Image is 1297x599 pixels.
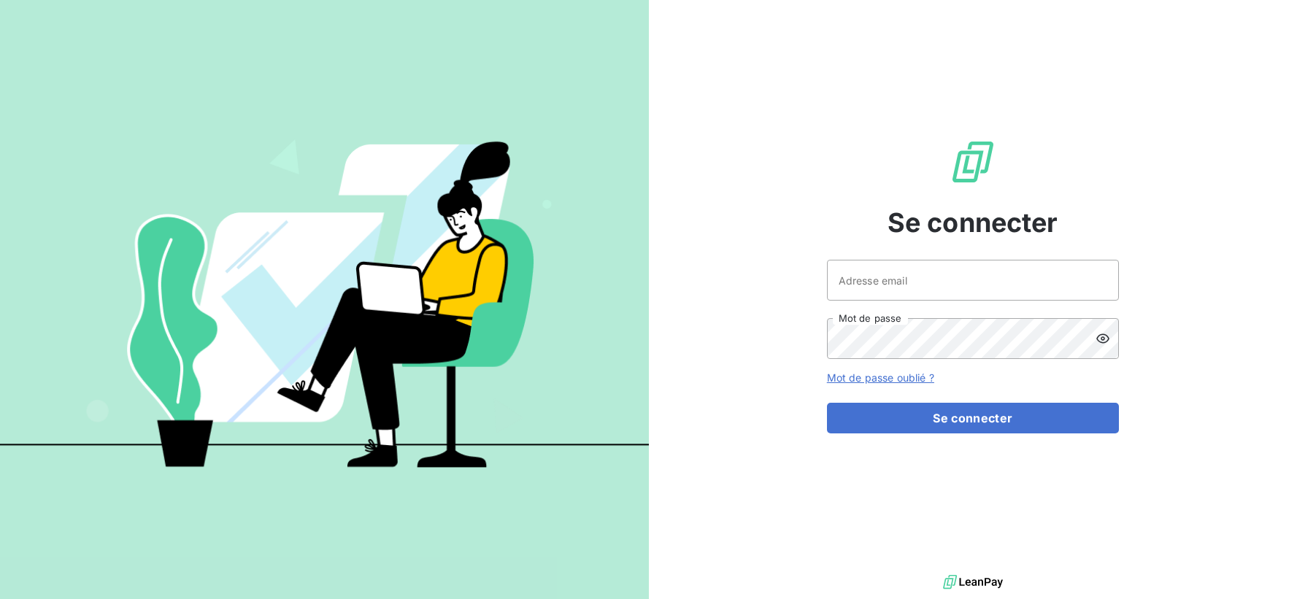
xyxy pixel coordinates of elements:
[943,571,1003,593] img: logo
[888,203,1058,242] span: Se connecter
[827,260,1119,301] input: placeholder
[950,139,996,185] img: Logo LeanPay
[827,371,934,384] a: Mot de passe oublié ?
[827,403,1119,433] button: Se connecter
